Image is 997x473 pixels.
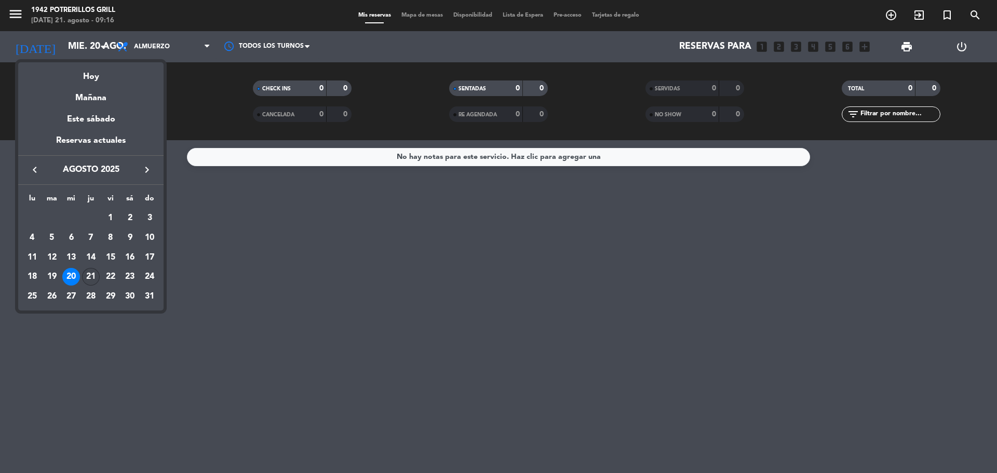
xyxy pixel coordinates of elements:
[43,249,61,266] div: 12
[141,288,158,305] div: 31
[61,287,81,306] td: 27 de agosto de 2025
[61,267,81,287] td: 20 de agosto de 2025
[18,84,164,105] div: Mañana
[121,288,139,305] div: 30
[141,229,158,247] div: 10
[81,248,101,267] td: 14 de agosto de 2025
[23,288,41,305] div: 25
[101,193,120,209] th: viernes
[102,288,119,305] div: 29
[101,287,120,306] td: 29 de agosto de 2025
[18,105,164,134] div: Este sábado
[140,228,159,248] td: 10 de agosto de 2025
[62,268,80,286] div: 20
[101,208,120,228] td: 1 de agosto de 2025
[102,249,119,266] div: 15
[22,208,101,228] td: AGO.
[23,268,41,286] div: 18
[81,228,101,248] td: 7 de agosto de 2025
[61,193,81,209] th: miércoles
[140,287,159,306] td: 31 de agosto de 2025
[121,229,139,247] div: 9
[43,229,61,247] div: 5
[81,267,101,287] td: 21 de agosto de 2025
[121,268,139,286] div: 23
[61,228,81,248] td: 6 de agosto de 2025
[140,248,159,267] td: 17 de agosto de 2025
[140,208,159,228] td: 3 de agosto de 2025
[22,193,42,209] th: lunes
[140,267,159,287] td: 24 de agosto de 2025
[120,248,140,267] td: 16 de agosto de 2025
[81,287,101,306] td: 28 de agosto de 2025
[140,193,159,209] th: domingo
[82,268,100,286] div: 21
[62,249,80,266] div: 13
[102,209,119,227] div: 1
[44,163,138,177] span: agosto 2025
[43,288,61,305] div: 26
[43,268,61,286] div: 19
[102,268,119,286] div: 22
[101,267,120,287] td: 22 de agosto de 2025
[120,193,140,209] th: sábado
[22,248,42,267] td: 11 de agosto de 2025
[23,249,41,266] div: 11
[141,249,158,266] div: 17
[120,208,140,228] td: 2 de agosto de 2025
[102,229,119,247] div: 8
[121,249,139,266] div: 16
[82,288,100,305] div: 28
[61,248,81,267] td: 13 de agosto de 2025
[23,229,41,247] div: 4
[138,163,156,177] button: keyboard_arrow_right
[18,134,164,155] div: Reservas actuales
[82,229,100,247] div: 7
[101,248,120,267] td: 15 de agosto de 2025
[22,228,42,248] td: 4 de agosto de 2025
[42,193,62,209] th: martes
[121,209,139,227] div: 2
[22,267,42,287] td: 18 de agosto de 2025
[120,287,140,306] td: 30 de agosto de 2025
[42,228,62,248] td: 5 de agosto de 2025
[120,228,140,248] td: 9 de agosto de 2025
[18,62,164,84] div: Hoy
[82,249,100,266] div: 14
[141,209,158,227] div: 3
[62,288,80,305] div: 27
[141,164,153,176] i: keyboard_arrow_right
[42,248,62,267] td: 12 de agosto de 2025
[42,287,62,306] td: 26 de agosto de 2025
[25,163,44,177] button: keyboard_arrow_left
[120,267,140,287] td: 23 de agosto de 2025
[141,268,158,286] div: 24
[62,229,80,247] div: 6
[42,267,62,287] td: 19 de agosto de 2025
[29,164,41,176] i: keyboard_arrow_left
[101,228,120,248] td: 8 de agosto de 2025
[22,287,42,306] td: 25 de agosto de 2025
[81,193,101,209] th: jueves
